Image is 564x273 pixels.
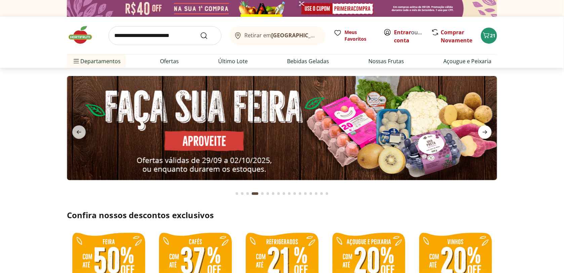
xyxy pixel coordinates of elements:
[245,32,319,38] span: Retirar em
[250,186,260,202] button: Current page from fs-carousel
[160,57,179,65] a: Ofertas
[200,32,216,40] button: Submit Search
[368,57,404,65] a: Nossas Frutas
[260,186,265,202] button: Go to page 5 from fs-carousel
[314,186,319,202] button: Go to page 15 from fs-carousel
[67,25,100,45] img: Hortifruti
[441,29,473,44] a: Comprar Novamente
[72,53,80,69] button: Menu
[218,57,248,65] a: Último Lote
[67,125,91,139] button: previous
[394,29,431,44] a: Criar conta
[345,29,375,42] span: Meus Favoritos
[67,76,497,180] img: feira
[234,186,240,202] button: Go to page 1 from fs-carousel
[308,186,314,202] button: Go to page 14 from fs-carousel
[334,29,375,42] a: Meus Favoritos
[67,210,497,221] h2: Confira nossos descontos exclusivos
[319,186,324,202] button: Go to page 16 from fs-carousel
[490,32,496,39] span: 21
[109,26,221,45] input: search
[245,186,250,202] button: Go to page 3 from fs-carousel
[271,186,276,202] button: Go to page 7 from fs-carousel
[287,186,292,202] button: Go to page 10 from fs-carousel
[230,26,326,45] button: Retirar em[GEOGRAPHIC_DATA]/[GEOGRAPHIC_DATA]
[287,57,329,65] a: Bebidas Geladas
[473,125,497,139] button: next
[265,186,271,202] button: Go to page 6 from fs-carousel
[394,29,411,36] a: Entrar
[444,57,492,65] a: Açougue e Peixaria
[72,53,121,69] span: Departamentos
[281,186,287,202] button: Go to page 9 from fs-carousel
[272,32,385,39] b: [GEOGRAPHIC_DATA]/[GEOGRAPHIC_DATA]
[276,186,281,202] button: Go to page 8 from fs-carousel
[240,186,245,202] button: Go to page 2 from fs-carousel
[481,28,497,44] button: Carrinho
[394,28,424,44] span: ou
[292,186,297,202] button: Go to page 11 from fs-carousel
[297,186,303,202] button: Go to page 12 from fs-carousel
[303,186,308,202] button: Go to page 13 from fs-carousel
[324,186,330,202] button: Go to page 17 from fs-carousel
